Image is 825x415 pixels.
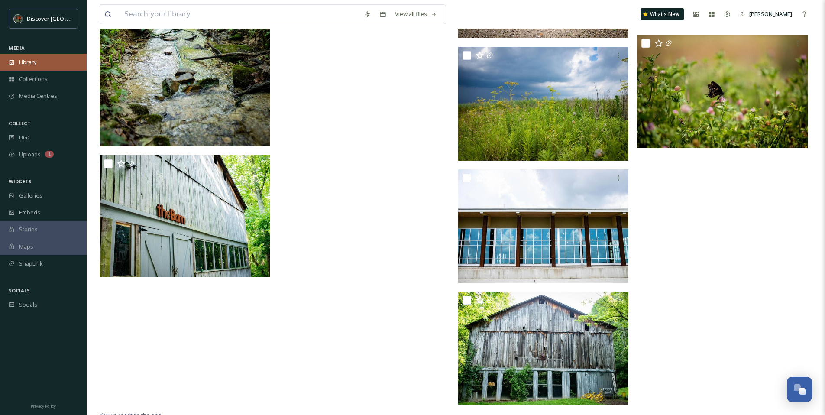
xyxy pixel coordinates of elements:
img: DISCOVER DAY 2-78.jpg [637,35,808,149]
span: Library [19,58,36,66]
span: SOCIALS [9,287,30,294]
span: COLLECT [9,120,31,126]
span: Uploads [19,150,41,159]
span: Embeds [19,208,40,217]
span: UGC [19,133,31,142]
button: Open Chat [787,377,812,402]
span: Galleries [19,191,42,200]
span: WIDGETS [9,178,32,185]
a: View all files [391,6,441,23]
input: Search your library [120,5,359,24]
img: DISCOVER DAY 2-20.jpg [458,292,629,405]
a: [PERSON_NAME] [735,6,796,23]
div: 1 [45,151,54,158]
span: Discover [GEOGRAPHIC_DATA][US_STATE] [27,14,135,23]
span: Privacy Policy [31,403,56,409]
img: DISCOVER DAY 2-86.jpg [458,169,629,283]
span: [PERSON_NAME] [749,10,792,18]
span: MEDIA [9,45,25,51]
img: DISCOVER DAY 2-18.jpg [100,155,270,277]
span: Collections [19,75,48,83]
span: Maps [19,243,33,251]
span: Socials [19,301,37,309]
span: Media Centres [19,92,57,100]
a: What's New [641,8,684,20]
span: SnapLink [19,259,43,268]
a: Privacy Policy [31,400,56,411]
img: SIN-logo.svg [14,14,23,23]
img: DISCOVER DAY 2-101.jpg [458,47,629,161]
span: Stories [19,225,38,233]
